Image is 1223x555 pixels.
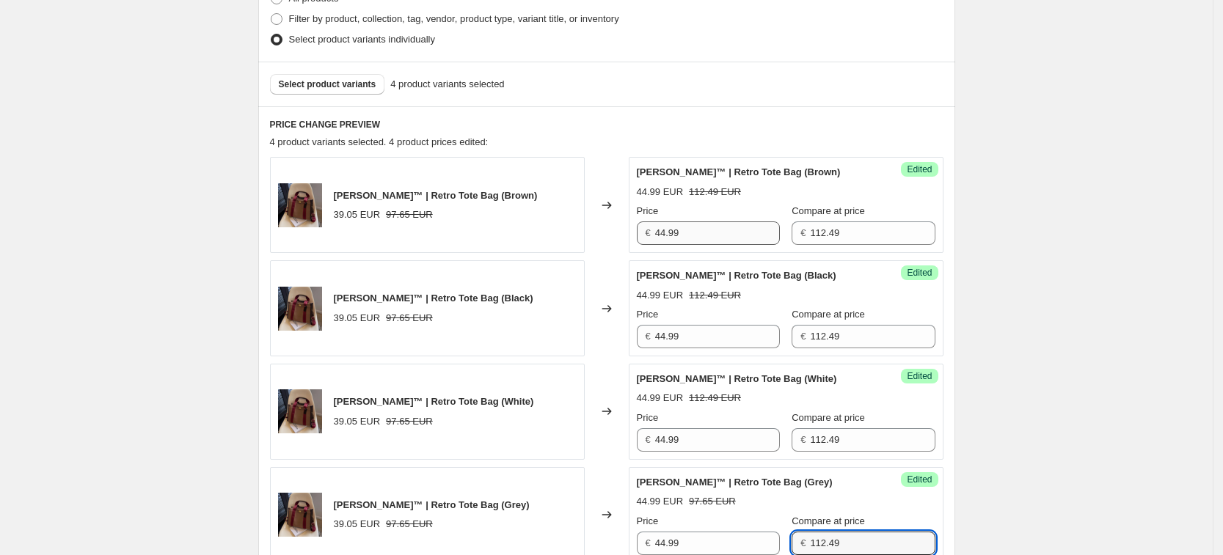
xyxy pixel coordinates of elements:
[907,267,932,279] span: Edited
[907,474,932,485] span: Edited
[637,515,659,526] span: Price
[689,494,736,509] strike: 97.65 EUR
[386,517,433,532] strike: 97.65 EUR
[278,493,322,537] img: 4_0478b0e6-c5fa-441b-9baa-e82afe92a75a_80x.png
[637,391,684,405] div: 44.99 EUR
[278,389,322,433] img: 4_0478b0e6-c5fa-441b-9baa-e82afe92a75a_80x.png
[390,77,504,92] span: 4 product variants selected
[800,227,806,238] span: €
[334,190,538,201] span: [PERSON_NAME]™ | Retro Tote Bag (Brown)
[289,13,619,24] span: Filter by product, collection, tag, vendor, product type, variant title, or inventory
[637,166,841,177] span: [PERSON_NAME]™ | Retro Tote Bag (Brown)
[334,396,534,407] span: [PERSON_NAME]™ | Retro Tote Bag (White)
[279,78,376,90] span: Select product variants
[646,434,651,445] span: €
[907,370,932,382] span: Edited
[800,331,806,342] span: €
[792,515,865,526] span: Compare at price
[334,414,381,429] div: 39.05 EUR
[637,373,837,384] span: [PERSON_NAME]™ | Retro Tote Bag (White)
[792,205,865,216] span: Compare at price
[386,207,433,222] strike: 97.65 EUR
[646,537,651,548] span: €
[637,309,659,320] span: Price
[792,412,865,423] span: Compare at price
[270,119,943,131] h6: PRICE CHANGE PREVIEW
[270,74,385,95] button: Select product variants
[278,287,322,331] img: 4_0478b0e6-c5fa-441b-9baa-e82afe92a75a_80x.png
[646,227,651,238] span: €
[800,434,806,445] span: €
[334,517,381,532] div: 39.05 EUR
[907,163,932,175] span: Edited
[637,494,684,509] div: 44.99 EUR
[334,311,381,326] div: 39.05 EUR
[800,537,806,548] span: €
[334,293,533,304] span: [PERSON_NAME]™ | Retro Tote Bag (Black)
[646,331,651,342] span: €
[689,288,741,303] strike: 112.49 EUR
[689,391,741,405] strike: 112.49 EUR
[289,34,435,45] span: Select product variants individually
[637,412,659,423] span: Price
[637,288,684,303] div: 44.99 EUR
[689,185,741,199] strike: 112.49 EUR
[637,477,833,488] span: [PERSON_NAME]™ | Retro Tote Bag (Grey)
[386,311,433,326] strike: 97.65 EUR
[386,414,433,429] strike: 97.65 EUR
[637,185,684,199] div: 44.99 EUR
[278,183,322,227] img: 4_0478b0e6-c5fa-441b-9baa-e82afe92a75a_80x.png
[637,205,659,216] span: Price
[792,309,865,320] span: Compare at price
[270,136,489,147] span: 4 product variants selected. 4 product prices edited:
[637,270,836,281] span: [PERSON_NAME]™ | Retro Tote Bag (Black)
[334,499,530,510] span: [PERSON_NAME]™ | Retro Tote Bag (Grey)
[334,207,381,222] div: 39.05 EUR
